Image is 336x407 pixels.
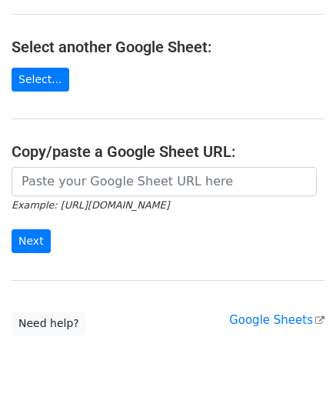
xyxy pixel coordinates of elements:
[12,167,317,196] input: Paste your Google Sheet URL here
[12,199,169,211] small: Example: [URL][DOMAIN_NAME]
[12,68,69,92] a: Select...
[259,333,336,407] iframe: Chat Widget
[12,142,324,161] h4: Copy/paste a Google Sheet URL:
[229,313,324,327] a: Google Sheets
[12,229,51,253] input: Next
[12,312,86,335] a: Need help?
[12,38,324,56] h4: Select another Google Sheet:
